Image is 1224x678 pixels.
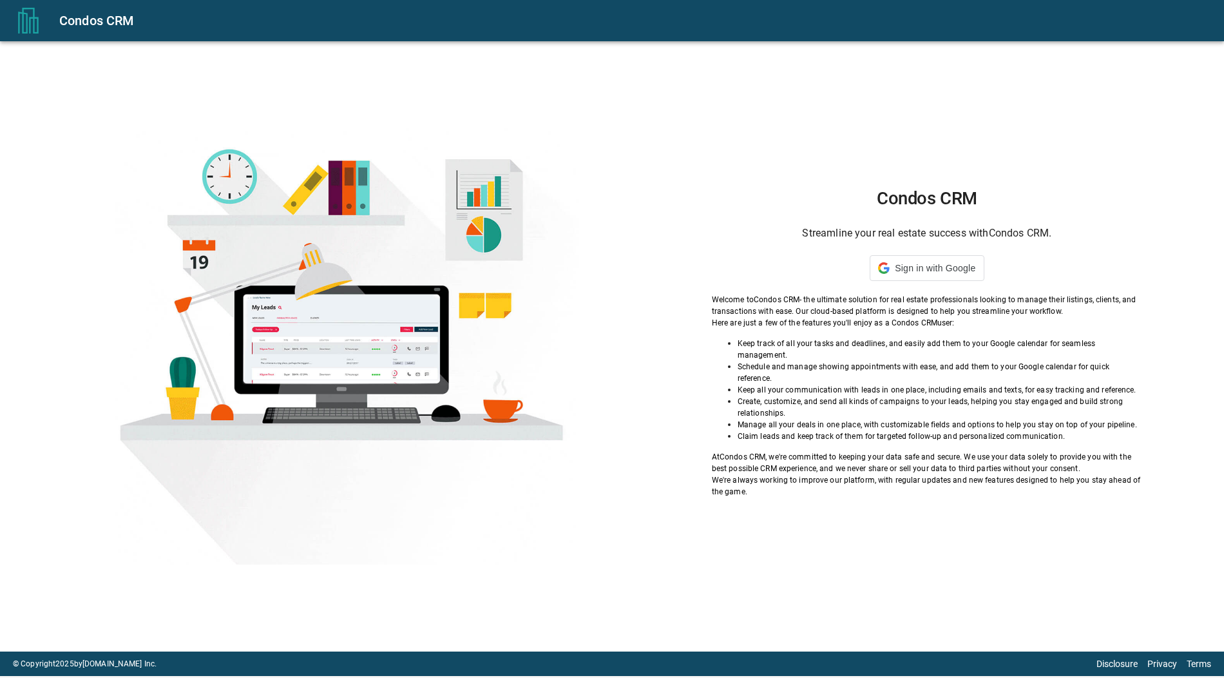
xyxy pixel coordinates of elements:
[712,224,1142,242] h6: Streamline your real estate success with Condos CRM .
[13,658,157,670] p: © Copyright 2025 by
[712,294,1142,317] p: Welcome to Condos CRM - the ultimate solution for real estate professionals looking to manage the...
[738,396,1142,419] p: Create, customize, and send all kinds of campaigns to your leads, helping you stay engaged and bu...
[1187,659,1211,669] a: Terms
[738,361,1142,384] p: Schedule and manage showing appointments with ease, and add them to your Google calendar for quic...
[712,188,1142,209] h1: Condos CRM
[59,10,1209,31] div: Condos CRM
[1096,659,1138,669] a: Disclosure
[738,384,1142,396] p: Keep all your communication with leads in one place, including emails and texts, for easy trackin...
[712,451,1142,474] p: At Condos CRM , we're committed to keeping your data safe and secure. We use your data solely to ...
[712,317,1142,329] p: Here are just a few of the features you'll enjoy as a Condos CRM user:
[82,659,157,668] a: [DOMAIN_NAME] Inc.
[870,255,984,281] div: Sign in with Google
[895,263,975,273] span: Sign in with Google
[738,419,1142,431] p: Manage all your deals in one place, with customizable fields and options to help you stay on top ...
[712,474,1142,498] p: We're always working to improve our platform, with regular updates and new features designed to h...
[738,431,1142,442] p: Claim leads and keep track of them for targeted follow-up and personalized communication.
[738,338,1142,361] p: Keep track of all your tasks and deadlines, and easily add them to your Google calendar for seaml...
[1147,659,1177,669] a: Privacy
